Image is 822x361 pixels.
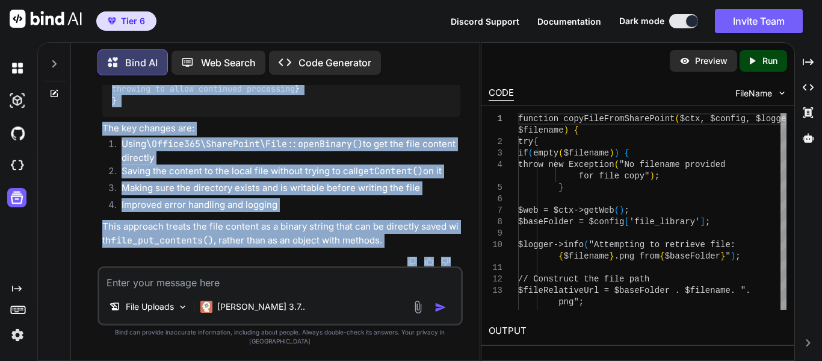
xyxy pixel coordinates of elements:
div: 4 [489,159,502,171]
span: $ctx, $config, $logger, [680,114,796,124]
li: Using to get the file content directly [112,137,460,165]
p: Run [762,55,777,67]
div: 5 [489,182,502,193]
span: ( [528,148,533,158]
span: } [609,251,614,261]
span: ) [619,206,624,215]
div: 2 [489,136,502,148]
img: icon [434,301,447,313]
span: ) [731,251,735,261]
span: // Construct the file path [518,274,649,284]
button: Invite Team [715,9,803,33]
span: ) [564,125,569,135]
span: Discord Support [451,16,519,27]
span: ( [614,160,619,169]
img: Pick Models [178,302,188,312]
button: Discord Support [451,15,519,28]
span: Tier 6 [121,15,145,27]
img: attachment [411,300,425,314]
div: 7 [489,205,502,216]
img: settings [7,325,28,345]
div: 9 [489,228,502,239]
div: 6 [489,193,502,205]
img: chevron down [777,88,787,98]
span: [ [624,217,629,227]
div: 1 [489,113,502,125]
img: Claude 3.7 Sonnet (Anthropic) [200,301,212,313]
div: 13 [489,285,502,297]
span: .png from [614,251,660,261]
p: Web Search [201,55,256,70]
h2: OUTPUT [481,317,794,345]
code: \Office365\SharePoint\File::openBinary() [146,138,363,150]
span: . ". [731,286,751,295]
span: } [720,251,725,261]
span: function copyFileFromSharePoint [518,114,675,124]
p: Preview [695,55,728,67]
img: like [424,257,434,266]
span: 'file_library' [629,217,700,227]
p: Bind AI [125,55,158,70]
img: darkChat [7,58,28,78]
span: } [558,183,563,192]
p: File Uploads [126,301,174,313]
span: ; [735,251,740,261]
span: Dark mode [619,15,664,27]
span: // Return false instead of re-throwing to allow continued processing [112,71,415,94]
span: Documentation [537,16,601,27]
span: ; [624,206,629,215]
span: { [573,125,578,135]
div: 14 [489,308,502,319]
p: Bind can provide inaccurate information, including about people. Always double-check its answers.... [97,328,463,346]
img: premium [108,17,116,25]
li: Saving the content to the local file without trying to call on it [112,165,460,181]
span: ( [614,206,619,215]
img: githubDark [7,123,28,143]
div: CODE [489,86,514,101]
button: premiumTier 6 [96,11,156,31]
img: darkAi-studio [7,90,28,111]
div: 10 [489,239,502,251]
span: ( [584,240,589,250]
span: try [518,137,533,146]
p: The key changes are: [102,122,460,136]
li: Making sure the directory exists and is writable before writing the file [112,181,460,198]
p: This approach treats the file content as a binary string that can be directly saved with , rather... [102,220,460,247]
span: $filename [518,125,564,135]
span: $baseFolder [665,251,720,261]
code: getContent() [358,165,423,177]
span: $web = $ctx->getWeb [518,206,614,215]
span: { [625,148,629,158]
span: "No filename provided [619,160,725,169]
span: empty [533,148,558,158]
span: ) [649,171,654,181]
img: preview [679,55,690,66]
span: $baseFolder = $config [518,217,624,227]
span: ; [705,217,710,227]
span: ( [675,114,679,124]
img: dislike [441,257,451,266]
span: { [533,137,538,146]
code: file_put_contents() [111,234,214,246]
span: ) [609,148,614,158]
span: ) [614,148,619,158]
span: png"; [558,297,584,307]
span: { [558,251,563,261]
span: "Attempting to retrieve file: [589,240,736,250]
span: " [726,251,731,261]
span: for file copy" [579,171,650,181]
span: FileName [735,87,772,99]
div: 8 [489,216,502,228]
div: 3 [489,148,502,159]
img: Bind AI [10,10,82,28]
img: cloudideIcon [7,155,28,176]
p: [PERSON_NAME] 3.7.. [217,301,305,313]
span: ] [700,217,705,227]
li: Improved error handling and logging [112,198,460,215]
span: $fileRelativeUrl = $baseFolder . $filename [518,286,731,295]
span: throw new Exception [518,160,614,169]
button: Documentation [537,15,601,28]
span: if [518,148,528,158]
div: 12 [489,274,502,285]
span: $logger->info [518,240,584,250]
